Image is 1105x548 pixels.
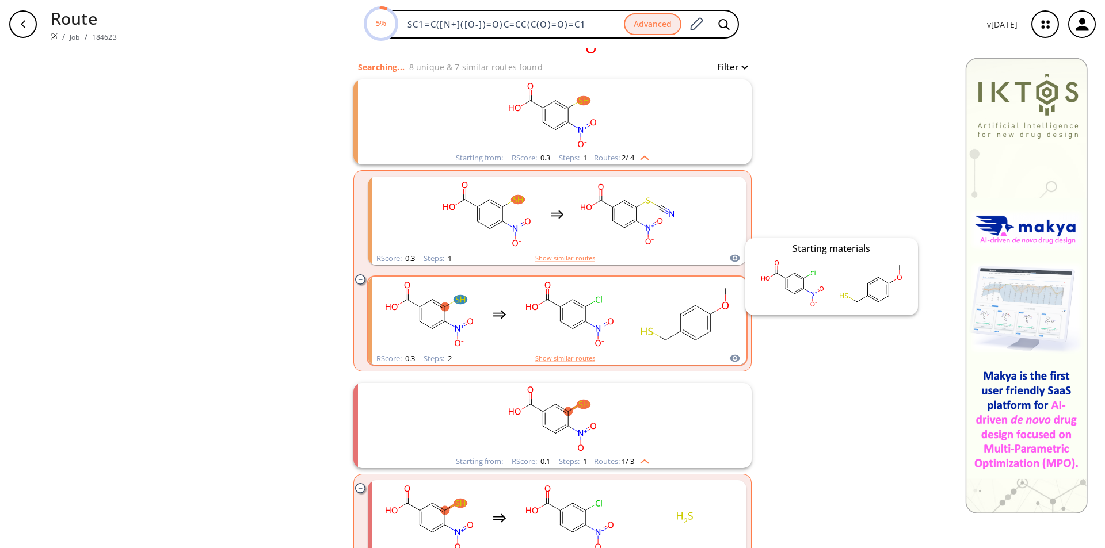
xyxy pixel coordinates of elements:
img: Spaya logo [51,33,58,40]
span: 0.3 [403,353,415,363]
div: Routes: [594,154,649,162]
div: RScore : [376,255,415,262]
svg: O=C(O)c1ccc([N+](=O)[O-])c(Cl)c1 [758,258,827,309]
text: 5% [376,18,386,28]
svg: COc1ccc(CS)cc1 [633,278,737,350]
svg: N#CSc1cc(C(=O)O)ccc1[N+](=O)[O-] [576,178,679,250]
div: Steps : [559,154,587,162]
div: Steps : [424,355,452,362]
button: Show similar routes [535,253,595,263]
div: RScore : [512,458,550,465]
div: Steps : [559,458,587,465]
svg: COc1ccc(CS)cc1 [836,258,905,309]
button: Show similar routes [535,353,595,363]
a: Job [70,32,79,42]
div: RScore : [512,154,550,162]
div: Starting from: [456,458,503,465]
span: 1 / 3 [622,458,634,465]
span: 0.1 [539,456,550,466]
p: 8 unique & 7 similar routes found [409,61,543,73]
input: Enter SMILES [401,18,624,30]
a: 184623 [92,32,117,42]
p: Searching... [358,61,405,73]
div: Steps : [424,255,452,262]
svg: O=C(O)c1ccc([N+](=O)[O-])c(S)c1 [378,278,481,350]
span: 1 [581,152,587,163]
li: / [62,30,65,43]
button: Filter [710,63,747,71]
svg: O=C(O)c1ccc([N+](=O)[O-])c(S)c1 [403,79,702,151]
img: Up [634,455,649,464]
span: 0.3 [403,253,415,263]
img: Up [634,151,649,160]
div: Starting from: [456,154,503,162]
div: Starting material s [792,244,870,253]
span: 2 / 4 [622,154,634,162]
button: Advanced [624,13,681,36]
span: 2 [446,353,452,363]
span: 1 [581,456,587,466]
svg: O=C(O)c1ccc([N+](=O)[O-])c(Cl)c1 [518,278,622,350]
li: / [85,30,87,43]
div: Routes: [594,458,649,465]
span: 0.3 [539,152,550,163]
div: RScore : [376,355,415,362]
img: Banner [965,58,1088,513]
p: v [DATE] [987,18,1018,30]
p: Route [51,6,117,30]
span: 1 [446,253,452,263]
svg: O=C(O)c1ccc([N+](=O)[O-])c(S)c1 [403,383,702,455]
svg: O=C(O)c1ccc([N+](=O)[O-])c(S)c1 [435,178,539,250]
